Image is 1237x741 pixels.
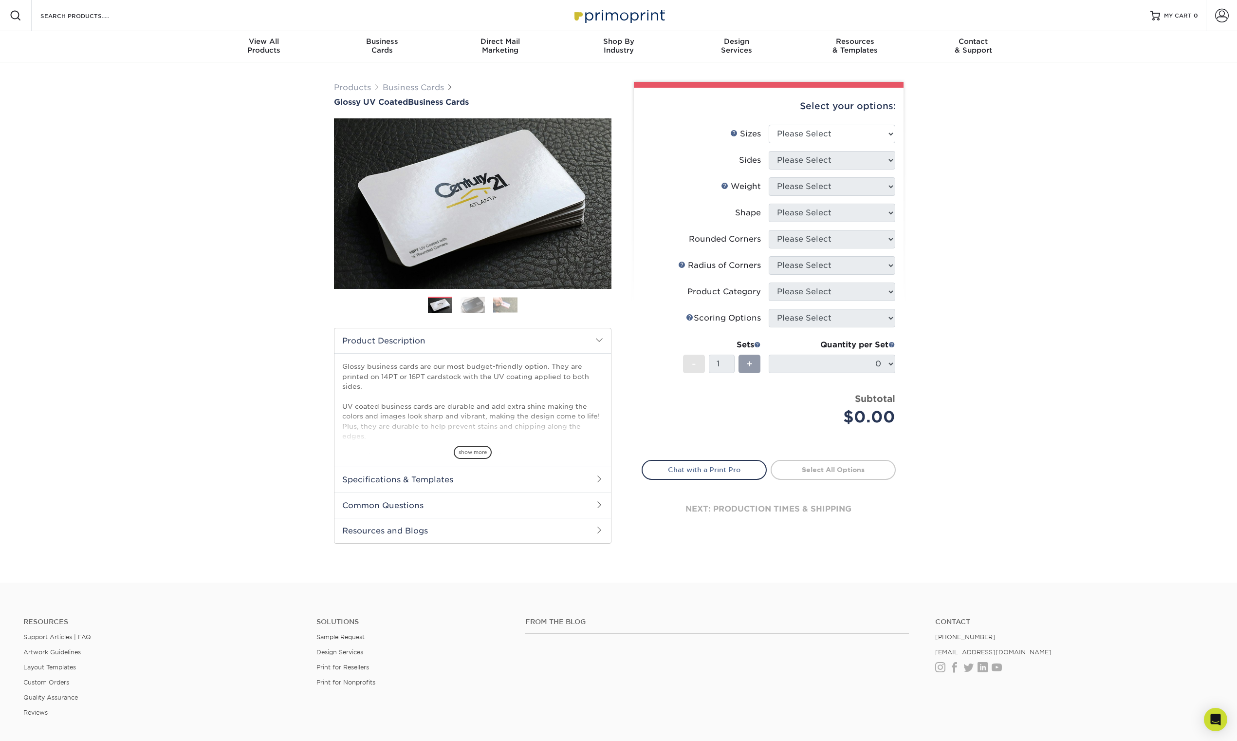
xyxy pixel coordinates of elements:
h4: Solutions [316,618,511,626]
div: Cards [323,37,441,55]
span: + [746,357,753,371]
div: Sets [683,339,761,351]
div: $0.00 [776,405,895,429]
span: Business [323,37,441,46]
div: Product Category [687,286,761,298]
a: Chat with a Print Pro [642,460,767,479]
div: Sides [739,154,761,166]
h4: From the Blog [525,618,909,626]
a: Support Articles | FAQ [23,633,91,641]
div: Weight [721,181,761,192]
span: MY CART [1164,12,1192,20]
div: Quantity per Set [769,339,895,351]
span: - [692,357,696,371]
a: Resources& Templates [796,31,914,62]
div: Scoring Options [686,312,761,324]
span: Design [678,37,796,46]
a: Sample Request [316,633,365,641]
img: Business Cards 03 [493,297,517,312]
a: BusinessCards [323,31,441,62]
a: [EMAIL_ADDRESS][DOMAIN_NAME] [935,648,1052,656]
a: Contact& Support [914,31,1033,62]
a: Direct MailMarketing [441,31,559,62]
img: Glossy UV Coated 01 [334,65,611,342]
a: Business Cards [383,83,444,92]
input: SEARCH PRODUCTS..... [39,10,134,21]
a: Shop ByIndustry [559,31,678,62]
p: Glossy business cards are our most budget-friendly option. They are printed on 14PT or 16PT cards... [342,361,603,491]
div: Open Intercom Messenger [1204,708,1227,731]
h2: Product Description [334,328,611,353]
strong: Subtotal [855,393,895,404]
a: Custom Orders [23,679,69,686]
h1: Business Cards [334,97,611,107]
div: Marketing [441,37,559,55]
a: Quality Assurance [23,694,78,701]
span: View All [205,37,323,46]
img: Primoprint [570,5,667,26]
div: Products [205,37,323,55]
a: [PHONE_NUMBER] [935,633,996,641]
div: Industry [559,37,678,55]
a: Print for Resellers [316,664,369,671]
a: Glossy UV CoatedBusiness Cards [334,97,611,107]
div: Services [678,37,796,55]
div: Radius of Corners [678,260,761,271]
h2: Specifications & Templates [334,467,611,492]
span: show more [454,446,492,459]
h2: Resources and Blogs [334,518,611,543]
h4: Resources [23,618,302,626]
a: Print for Nonprofits [316,679,375,686]
a: Design Services [316,648,363,656]
img: Business Cards 02 [461,296,485,313]
a: Contact [935,618,1214,626]
a: Select All Options [771,460,896,479]
a: Products [334,83,371,92]
div: & Support [914,37,1033,55]
div: & Templates [796,37,914,55]
span: 0 [1194,12,1198,19]
span: Contact [914,37,1033,46]
a: Layout Templates [23,664,76,671]
div: Sizes [730,128,761,140]
a: View AllProducts [205,31,323,62]
span: Shop By [559,37,678,46]
span: Glossy UV Coated [334,97,408,107]
h2: Common Questions [334,493,611,518]
span: Direct Mail [441,37,559,46]
div: Select your options: [642,88,896,125]
a: DesignServices [678,31,796,62]
a: Artwork Guidelines [23,648,81,656]
div: Rounded Corners [689,233,761,245]
div: Shape [735,207,761,219]
img: Business Cards 01 [428,293,452,318]
span: Resources [796,37,914,46]
div: next: production times & shipping [642,480,896,538]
